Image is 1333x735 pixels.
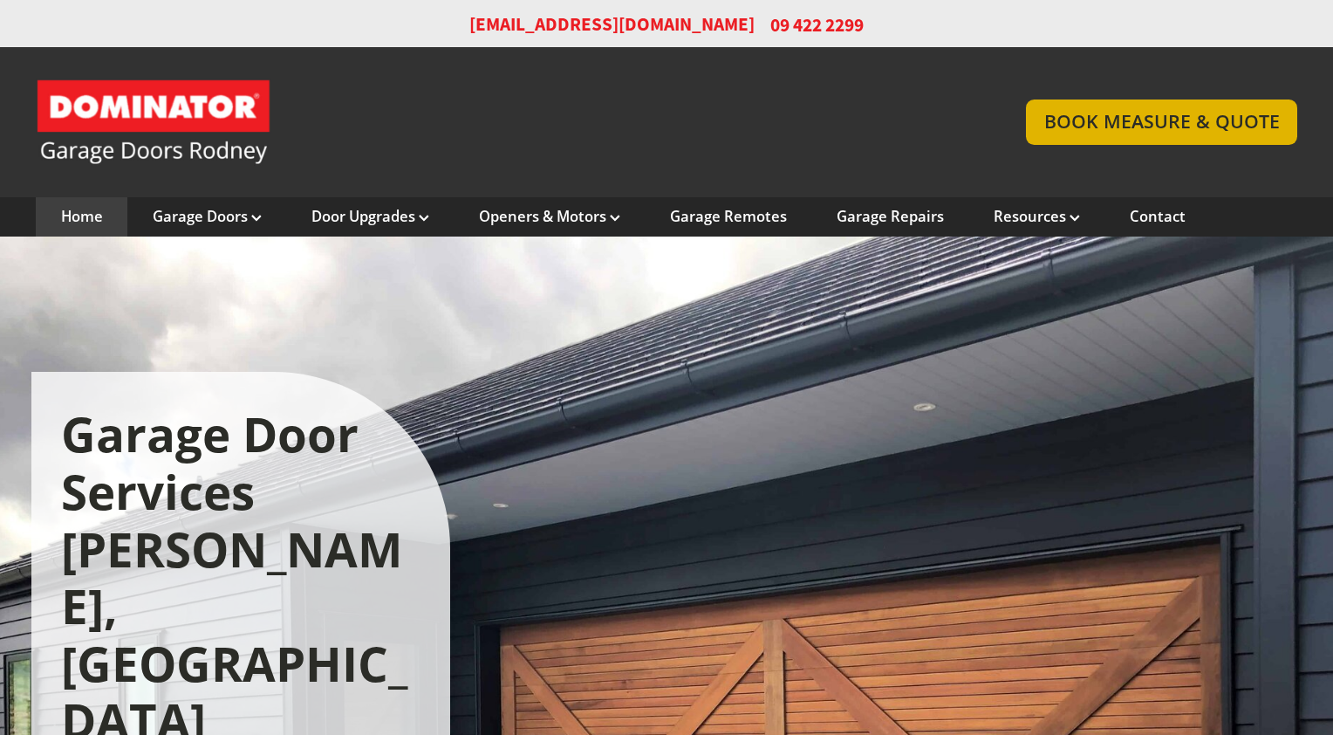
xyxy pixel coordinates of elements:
a: Contact [1130,207,1186,226]
a: Garage Doors [153,207,262,226]
span: 09 422 2299 [770,12,864,38]
a: Garage Repairs [837,207,944,226]
a: Resources [994,207,1080,226]
a: Door Upgrades [311,207,429,226]
a: BOOK MEASURE & QUOTE [1026,100,1297,144]
a: Openers & Motors [479,207,620,226]
a: [EMAIL_ADDRESS][DOMAIN_NAME] [469,12,755,38]
a: Garage Remotes [670,207,787,226]
a: Home [61,207,103,226]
